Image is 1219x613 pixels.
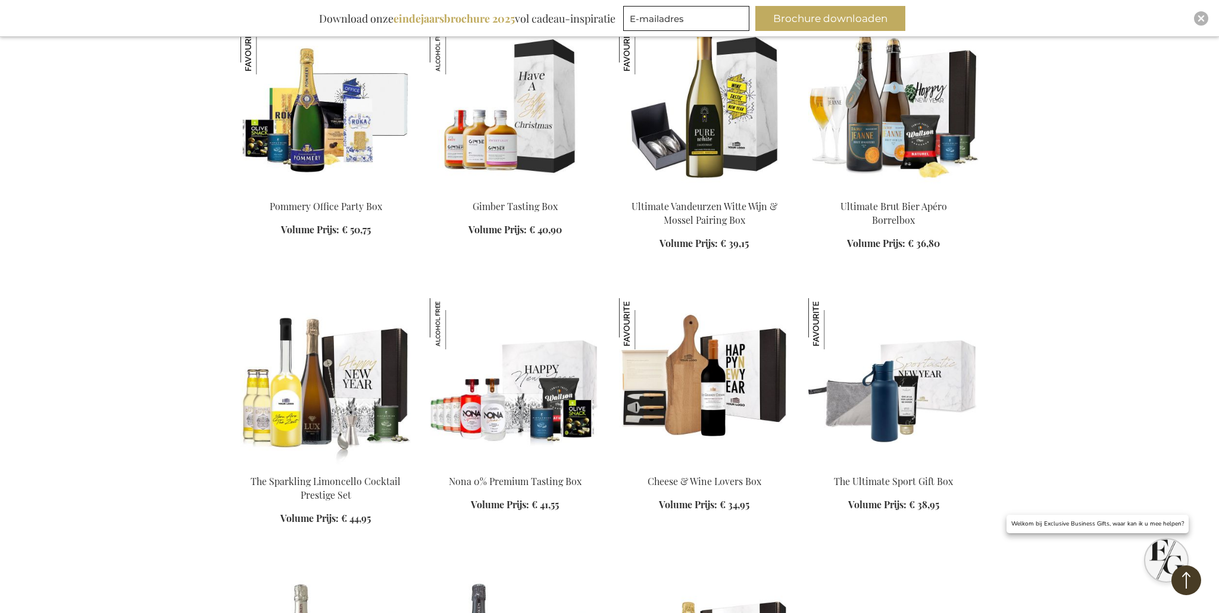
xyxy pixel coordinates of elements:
[619,298,670,349] img: Cheese & Wine Lovers Box
[471,498,559,512] a: Volume Prijs: € 41,55
[659,237,749,251] a: Volume Prijs: € 39,15
[532,498,559,511] span: € 41,55
[848,498,939,512] a: Volume Prijs: € 38,95
[473,200,558,212] a: Gimber Tasting Box
[632,200,777,226] a: Ultimate Vandeurzen Witte Wijn & Mossel Pairing Box
[240,185,411,196] a: Pommery Office Party Box Pommery Office Party Box
[430,298,600,465] img: Nona 0% Premium Tasting box
[659,498,749,512] a: Volume Prijs: € 34,95
[720,498,749,511] span: € 34,95
[393,11,515,26] b: eindejaarsbrochure 2025
[240,23,292,74] img: Pommery Office Party Box
[755,6,905,31] button: Brochure downloaden
[720,237,749,249] span: € 39,15
[619,23,789,190] img: Ultimate Vandeurzen White Wine & Mussel Pairing Box
[648,475,761,487] a: Cheese & Wine Lovers Box
[468,223,527,236] span: Volume Prijs:
[808,298,979,465] img: The Ultimate Sport Gift Box
[281,223,339,236] span: Volume Prijs:
[1194,11,1208,26] div: Close
[468,223,562,237] a: Volume Prijs: € 40,90
[430,23,600,190] img: Gimber Tasting Box
[240,460,411,471] a: The Sparkling Limoncello Cocktail Prestige Set
[840,200,947,226] a: Ultimate Brut Bier Apéro Borrelbox
[619,460,789,471] a: Cheese & Wine Lovers Box Cheese & Wine Lovers Box
[619,185,789,196] a: Ultimate Vandeurzen White Wine & Mussel Pairing Box Ultimate Vandeurzen Witte Wijn & Mossel Pairi...
[619,23,670,74] img: Ultimate Vandeurzen Witte Wijn & Mossel Pairing Box
[280,512,339,524] span: Volume Prijs:
[314,6,621,31] div: Download onze vol cadeau-inspiratie
[1198,15,1205,22] img: Close
[808,460,979,471] a: The Ultimate Sport Gift Box The Ultimate Sport Gift Box
[430,23,481,74] img: Gimber Tasting Box
[341,512,371,524] span: € 44,95
[529,223,562,236] span: € 40,90
[240,23,411,190] img: Pommery Office Party Box
[808,298,859,349] img: The Ultimate Sport Gift Box
[808,23,979,190] img: Ultimate Champagnebier Apéro Borrelbox
[471,498,529,511] span: Volume Prijs:
[659,237,718,249] span: Volume Prijs:
[834,475,953,487] a: The Ultimate Sport Gift Box
[619,298,789,465] img: Cheese & Wine Lovers Box
[251,475,401,501] a: The Sparkling Limoncello Cocktail Prestige Set
[908,237,940,249] span: € 36,80
[623,6,749,31] input: E-mailadres
[342,223,371,236] span: € 50,75
[449,475,582,487] a: Nona 0% Premium Tasting Box
[847,237,905,249] span: Volume Prijs:
[240,298,411,465] img: The Sparkling Limoncello Cocktail Prestige Set
[909,498,939,511] span: € 38,95
[659,498,717,511] span: Volume Prijs:
[430,185,600,196] a: Gimber Tasting Box Gimber Tasting Box
[848,498,907,511] span: Volume Prijs:
[847,237,940,251] a: Volume Prijs: € 36,80
[623,6,753,35] form: marketing offers and promotions
[281,223,371,237] a: Volume Prijs: € 50,75
[430,298,481,349] img: Nona 0% Premium Tasting Box
[808,185,979,196] a: Ultimate Champagnebier Apéro Borrelbox
[270,200,382,212] a: Pommery Office Party Box
[430,460,600,471] a: Nona 0% Premium Tasting box Nona 0% Premium Tasting Box
[280,512,371,526] a: Volume Prijs: € 44,95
